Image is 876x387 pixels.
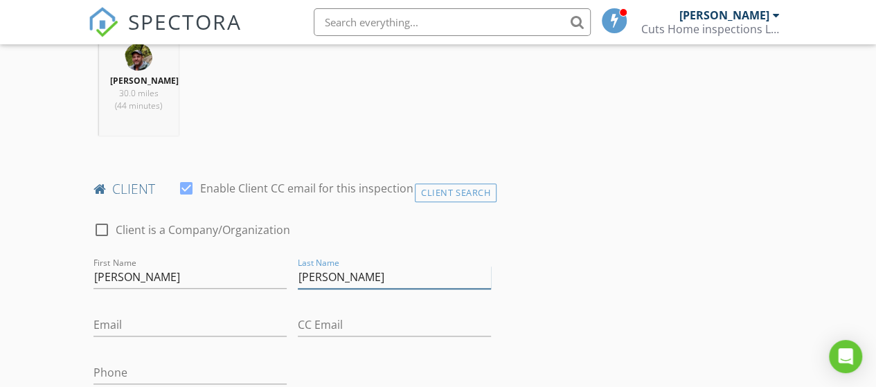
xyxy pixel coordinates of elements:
[110,75,179,87] strong: [PERSON_NAME]
[415,183,497,202] div: Client Search
[641,22,780,36] div: Cuts Home inspections LLC
[88,19,242,48] a: SPECTORA
[93,180,491,198] h4: client
[116,223,290,237] label: Client is a Company/Organization
[314,8,591,36] input: Search everything...
[200,181,413,195] label: Enable Client CC email for this inspection
[125,43,152,71] img: photo_me.png
[88,7,118,37] img: The Best Home Inspection Software - Spectora
[829,340,862,373] div: Open Intercom Messenger
[679,8,769,22] div: [PERSON_NAME]
[119,87,159,99] span: 30.0 miles
[115,100,162,111] span: (44 minutes)
[128,7,242,36] span: SPECTORA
